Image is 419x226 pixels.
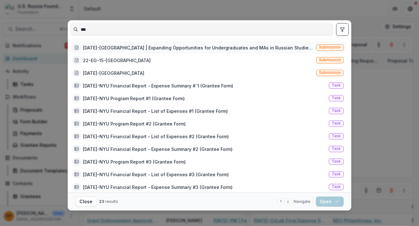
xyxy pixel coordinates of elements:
[83,158,186,165] div: [DATE]-NYU Program Report #3 (Grantee Form)
[332,184,341,189] span: Task
[332,146,341,151] span: Task
[83,146,233,152] div: [DATE]-NYU Financial Report - Expense Summary #2 (Grantee Form)
[332,121,341,126] span: Task
[332,134,341,138] span: Task
[83,108,228,114] div: [DATE]-NYU Financial Report - List of Expenses #1 (Grantee Form)
[105,199,118,204] span: results
[99,199,104,204] span: 23
[332,172,341,176] span: Task
[332,83,341,87] span: Task
[83,57,151,64] div: 22-EG-15-[GEOGRAPHIC_DATA]
[83,171,229,178] div: [DATE]-NYU Financial Report - List of Expenses #3 (Grantee Form)
[319,58,341,62] span: Submission
[332,159,341,164] span: Task
[332,96,341,100] span: Task
[83,44,314,51] div: [DATE]-[GEOGRAPHIC_DATA] | Expanding Opportunities for Undergraduates and MAs in Russian Studiesi...
[332,108,341,113] span: Task
[319,45,341,49] span: Submission
[336,23,349,36] button: toggle filters
[83,95,185,102] div: [DATE]-NYU Program Report #1 (Grantee Form)
[294,199,310,204] span: Navigate
[83,184,233,190] div: [DATE]-NYU Financial Report - Expense Summary #3 (Grantee Form)
[83,133,229,140] div: [DATE]-NYU Financial Report - List of Expenses #2 (Grantee Form)
[75,197,97,207] button: Close
[83,120,186,127] div: [DATE]-NYU Program Report #2 (Grantee Form)
[316,197,344,207] button: Open
[319,70,341,75] span: Submission
[83,70,144,76] div: [DATE]-[GEOGRAPHIC_DATA]
[83,82,233,89] div: [DATE]-NYU Financial Report - Expense Summary #`1 (Grantee Form)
